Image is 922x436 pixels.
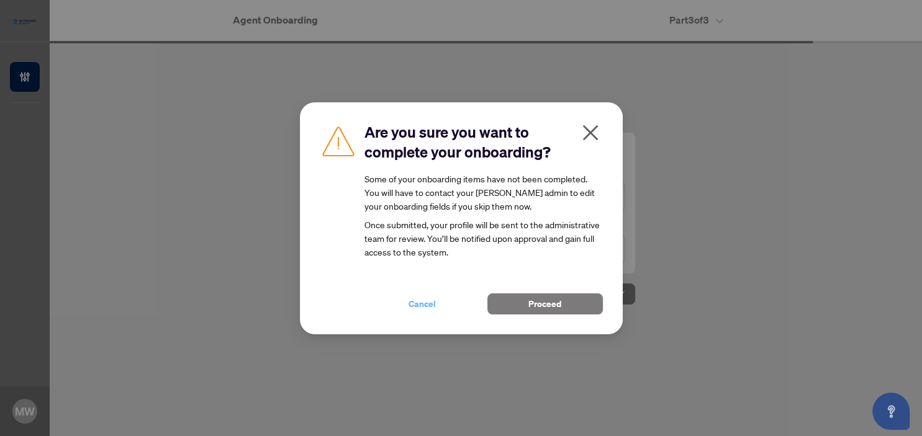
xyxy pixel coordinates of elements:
[487,293,603,314] button: Proceed
[364,172,603,259] article: Once submitted, your profile will be sent to the administrative team for review. You’ll be notifi...
[528,294,561,314] span: Proceed
[581,123,600,143] span: close
[364,293,480,314] button: Cancel
[872,393,910,430] button: Open asap
[364,122,603,162] h2: Are you sure you want to complete your onboarding?
[320,122,357,159] img: Caution Icon
[409,294,436,314] span: Cancel
[364,172,603,213] div: Some of your onboarding items have not been completed. You will have to contact your [PERSON_NAME...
